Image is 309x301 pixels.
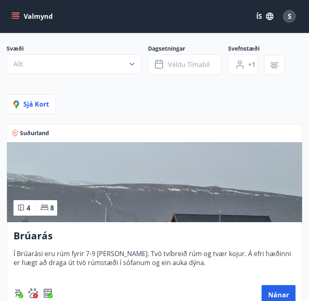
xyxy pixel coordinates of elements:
img: Paella dish [7,142,302,222]
div: Gasgrill [13,288,23,298]
img: pxcaIm5dSOV3FS4whs1soiYWTwFQvksT25a9J10C.svg [28,288,38,298]
button: Veldu tímabil [148,54,222,75]
span: Svæði [7,45,148,54]
span: 4 [27,203,30,212]
span: 8 [50,203,54,212]
button: Sjá kort [7,94,56,114]
h3: Brúarás [13,229,296,243]
span: Sjá kort [13,100,49,109]
div: Gæludýr [28,288,38,298]
span: +1 [248,60,255,69]
button: +1 [228,54,257,75]
button: Allt [7,54,141,74]
span: Allt [13,60,23,69]
button: ÍS [252,9,278,24]
span: Dagsetningar [148,45,228,54]
img: 7hj2GulIrg6h11dFIpsIzg8Ak2vZaScVwTihwv8g.svg [43,288,53,298]
span: S [288,12,291,21]
img: ZXjrS3QKesehq6nQAPjaRuRTI364z8ohTALB4wBr.svg [13,288,23,298]
span: Svefnstæði [228,45,264,54]
button: menu [10,9,56,24]
button: S [280,7,299,26]
span: Suðurland [20,129,49,137]
span: Veldu tímabil [168,60,210,69]
div: Uppþvottavél [43,288,53,298]
span: Í Brúarási eru rúm fyrir 7-9 [PERSON_NAME]. Tvö tvíbreið rúm og tvær kojur. Á efri hæðinni er hæg... [13,249,296,276]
